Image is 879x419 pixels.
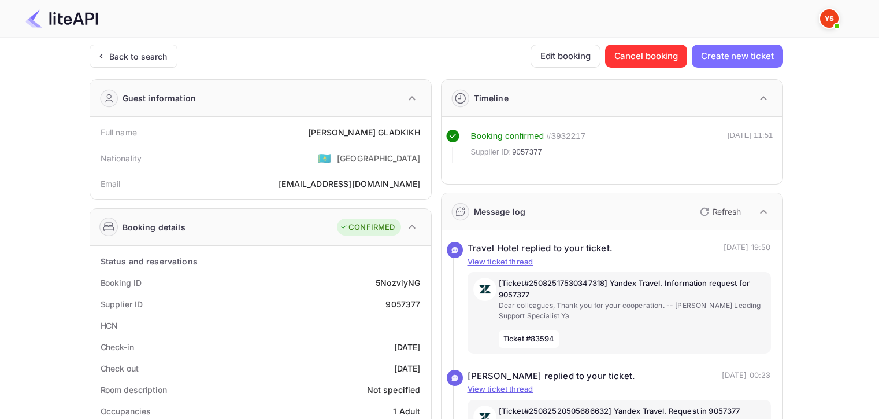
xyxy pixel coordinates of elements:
div: Back to search [109,50,168,63]
p: [Ticket#25082517530347318] Yandex Travel. Information request for 9057377 [499,278,765,300]
img: Yandex Support [820,9,839,28]
div: 1 Adult [393,405,420,417]
div: Nationality [101,152,142,164]
div: Check-in [101,341,134,353]
div: [DATE] [394,362,421,374]
img: AwvSTEc2VUhQAAAAAElFTkSuQmCC [473,278,496,301]
p: [DATE] 00:23 [722,370,771,383]
div: Guest information [123,92,196,104]
div: [PERSON_NAME] GLADKIKH [308,126,420,138]
span: 9057377 [512,146,542,158]
p: View ticket thread [468,384,771,395]
div: Email [101,178,121,190]
span: United States [318,148,331,168]
p: [DATE] 19:50 [724,242,771,255]
div: [GEOGRAPHIC_DATA] [337,152,421,164]
button: Cancel booking [605,45,688,68]
div: [EMAIL_ADDRESS][DOMAIN_NAME] [279,178,420,190]
div: Timeline [474,92,509,104]
div: Room description [101,384,167,396]
div: Booking ID [101,277,142,289]
div: [DATE] 11:51 [728,130,773,163]
div: Full name [101,126,137,138]
div: HCN [101,319,118,332]
p: View ticket thread [468,256,771,268]
button: Refresh [693,203,746,221]
div: 5NozviyNG [376,277,420,289]
div: Booking confirmed [471,130,544,143]
button: Create new ticket [692,45,782,68]
p: Dear colleagues, Thank you for your cooperation. -- [PERSON_NAME] Leading Support Specialist Ya [499,300,765,321]
div: Not specified [367,384,421,396]
p: [Ticket#25082520505686632] Yandex Travel. Request in 9057377 [499,406,765,417]
div: Occupancies [101,405,151,417]
button: Edit booking [531,45,600,68]
div: Supplier ID [101,298,143,310]
div: # 3932217 [546,130,585,143]
div: Check out [101,362,139,374]
div: 9057377 [385,298,420,310]
div: Status and reservations [101,255,198,267]
div: Message log [474,205,526,218]
img: LiteAPI Logo [25,9,98,28]
div: [PERSON_NAME] replied to your ticket. [468,370,636,383]
div: CONFIRMED [340,222,395,233]
div: Travel Hotel replied to your ticket. [468,242,613,255]
p: Refresh [713,205,741,218]
div: Booking details [123,221,186,233]
div: [DATE] [394,341,421,353]
span: Supplier ID: [471,146,511,158]
span: Ticket #83594 [499,330,559,348]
